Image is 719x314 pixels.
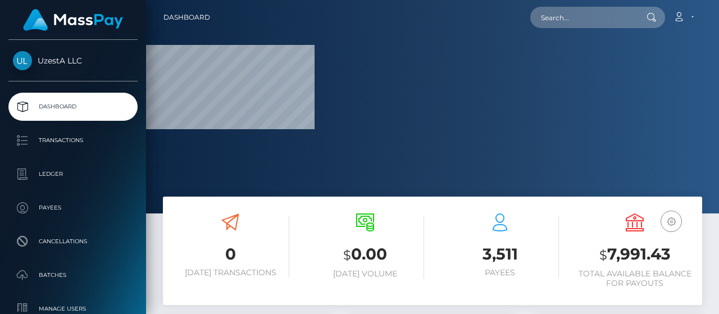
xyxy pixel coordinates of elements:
[171,268,289,277] h6: [DATE] Transactions
[13,98,133,115] p: Dashboard
[441,243,559,265] h3: 3,511
[306,269,424,279] h6: [DATE] Volume
[13,51,32,70] img: UzestA LLC
[343,247,351,263] small: $
[23,9,123,31] img: MassPay Logo
[8,194,138,222] a: Payees
[441,268,559,277] h6: Payees
[13,132,133,149] p: Transactions
[171,243,289,265] h3: 0
[13,267,133,284] p: Batches
[8,227,138,256] a: Cancellations
[163,6,210,29] a: Dashboard
[576,269,694,288] h6: Total Available Balance for Payouts
[599,247,607,263] small: $
[13,199,133,216] p: Payees
[8,126,138,154] a: Transactions
[8,56,138,66] span: UzestA LLC
[8,261,138,289] a: Batches
[576,243,694,266] h3: 7,991.43
[8,93,138,121] a: Dashboard
[13,166,133,183] p: Ledger
[530,7,636,28] input: Search...
[8,160,138,188] a: Ledger
[306,243,424,266] h3: 0.00
[13,233,133,250] p: Cancellations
